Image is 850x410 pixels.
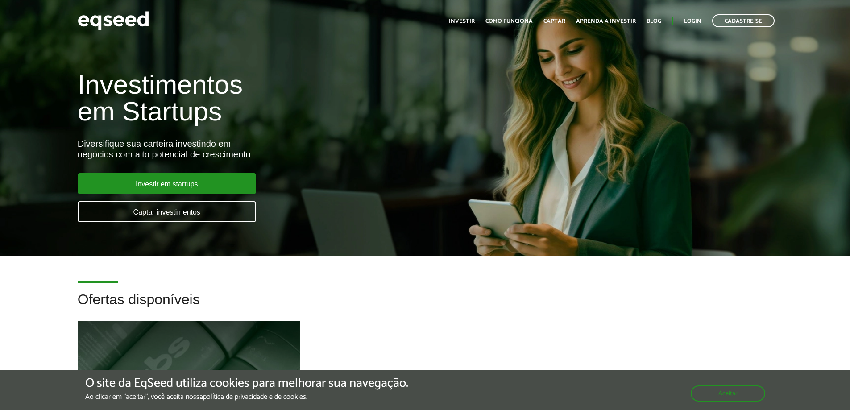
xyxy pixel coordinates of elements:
[647,18,661,24] a: Blog
[78,71,489,125] h1: Investimentos em Startups
[485,18,533,24] a: Como funciona
[203,393,306,401] a: política de privacidade e de cookies
[576,18,636,24] a: Aprenda a investir
[85,393,408,401] p: Ao clicar em "aceitar", você aceita nossa .
[449,18,475,24] a: Investir
[78,292,773,321] h2: Ofertas disponíveis
[691,385,765,402] button: Aceitar
[684,18,701,24] a: Login
[78,138,489,160] div: Diversifique sua carteira investindo em negócios com alto potencial de crescimento
[78,173,256,194] a: Investir em startups
[712,14,775,27] a: Cadastre-se
[85,377,408,390] h5: O site da EqSeed utiliza cookies para melhorar sua navegação.
[78,201,256,222] a: Captar investimentos
[78,9,149,33] img: EqSeed
[543,18,565,24] a: Captar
